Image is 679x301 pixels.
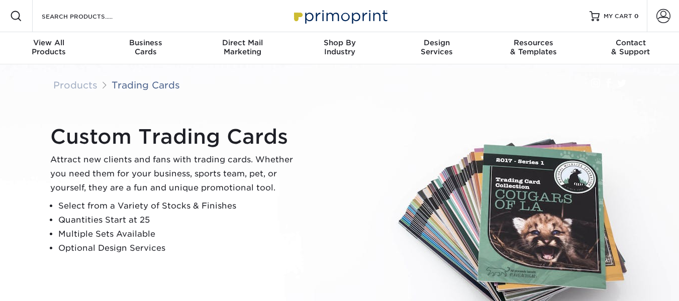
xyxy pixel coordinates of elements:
a: Direct MailMarketing [194,32,291,64]
div: Marketing [194,38,291,56]
a: DesignServices [388,32,485,64]
a: Contact& Support [582,32,679,64]
div: & Support [582,38,679,56]
span: MY CART [604,12,632,21]
li: Multiple Sets Available [58,227,302,241]
a: Shop ByIndustry [291,32,388,64]
a: BusinessCards [97,32,194,64]
input: SEARCH PRODUCTS..... [41,10,139,22]
li: Optional Design Services [58,241,302,255]
div: Cards [97,38,194,56]
div: & Templates [485,38,582,56]
a: Resources& Templates [485,32,582,64]
li: Select from a Variety of Stocks & Finishes [58,199,302,213]
a: Products [53,79,98,90]
span: Design [388,38,485,47]
span: Direct Mail [194,38,291,47]
span: 0 [634,13,639,20]
p: Attract new clients and fans with trading cards. Whether you need them for your business, sports ... [50,153,302,195]
li: Quantities Start at 25 [58,213,302,227]
img: Primoprint [289,5,390,27]
span: Shop By [291,38,388,47]
h1: Custom Trading Cards [50,125,302,149]
div: Services [388,38,485,56]
div: Industry [291,38,388,56]
span: Business [97,38,194,47]
a: Trading Cards [112,79,180,90]
span: Contact [582,38,679,47]
span: Resources [485,38,582,47]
